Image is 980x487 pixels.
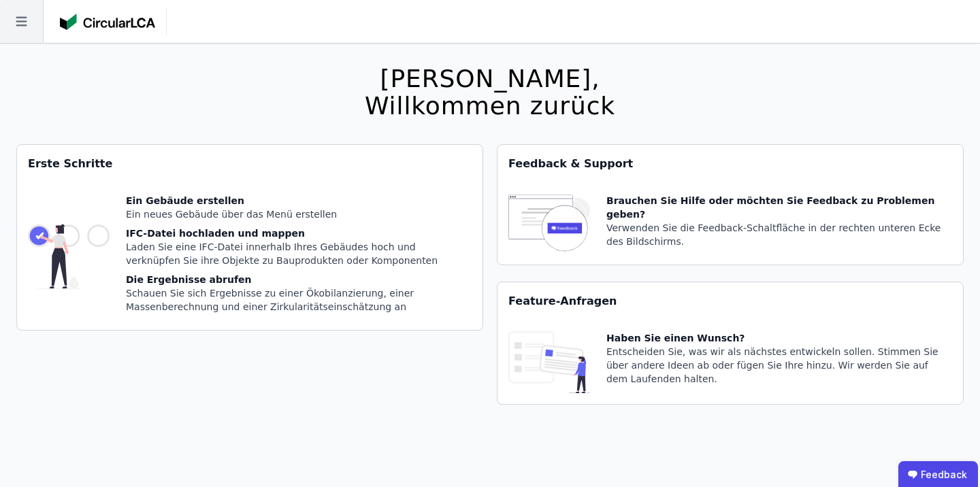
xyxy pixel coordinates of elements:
div: Schauen Sie sich Ergebnisse zu einer Ökobilanzierung, einer Massenberechnung und einer Zirkularit... [126,286,472,314]
img: feature_request_tile-UiXE1qGU.svg [508,331,590,393]
div: Laden Sie eine IFC-Datei innerhalb Ihres Gebäudes hoch und verknüpfen Sie ihre Objekte zu Bauprod... [126,240,472,267]
img: Concular [60,14,155,30]
div: Haben Sie einen Wunsch? [606,331,952,345]
img: feedback-icon-HCTs5lye.svg [508,194,590,254]
div: Ein Gebäude erstellen [126,194,472,207]
div: Feature-Anfragen [497,282,963,320]
div: Verwenden Sie die Feedback-Schaltfläche in der rechten unteren Ecke des Bildschirms. [606,221,952,248]
div: Entscheiden Sie, was wir als nächstes entwickeln sollen. Stimmen Sie über andere Ideen ab oder fü... [606,345,952,386]
img: getting_started_tile-DrF_GRSv.svg [28,194,110,319]
div: Erste Schritte [17,145,483,183]
div: Ein neues Gebäude über das Menü erstellen [126,207,472,221]
div: Brauchen Sie Hilfe oder möchten Sie Feedback zu Problemen geben? [606,194,952,221]
div: [PERSON_NAME], [365,65,615,93]
div: Willkommen zurück [365,93,615,120]
div: Feedback & Support [497,145,963,183]
div: IFC-Datei hochladen und mappen [126,226,472,240]
div: Die Ergebnisse abrufen [126,273,472,286]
